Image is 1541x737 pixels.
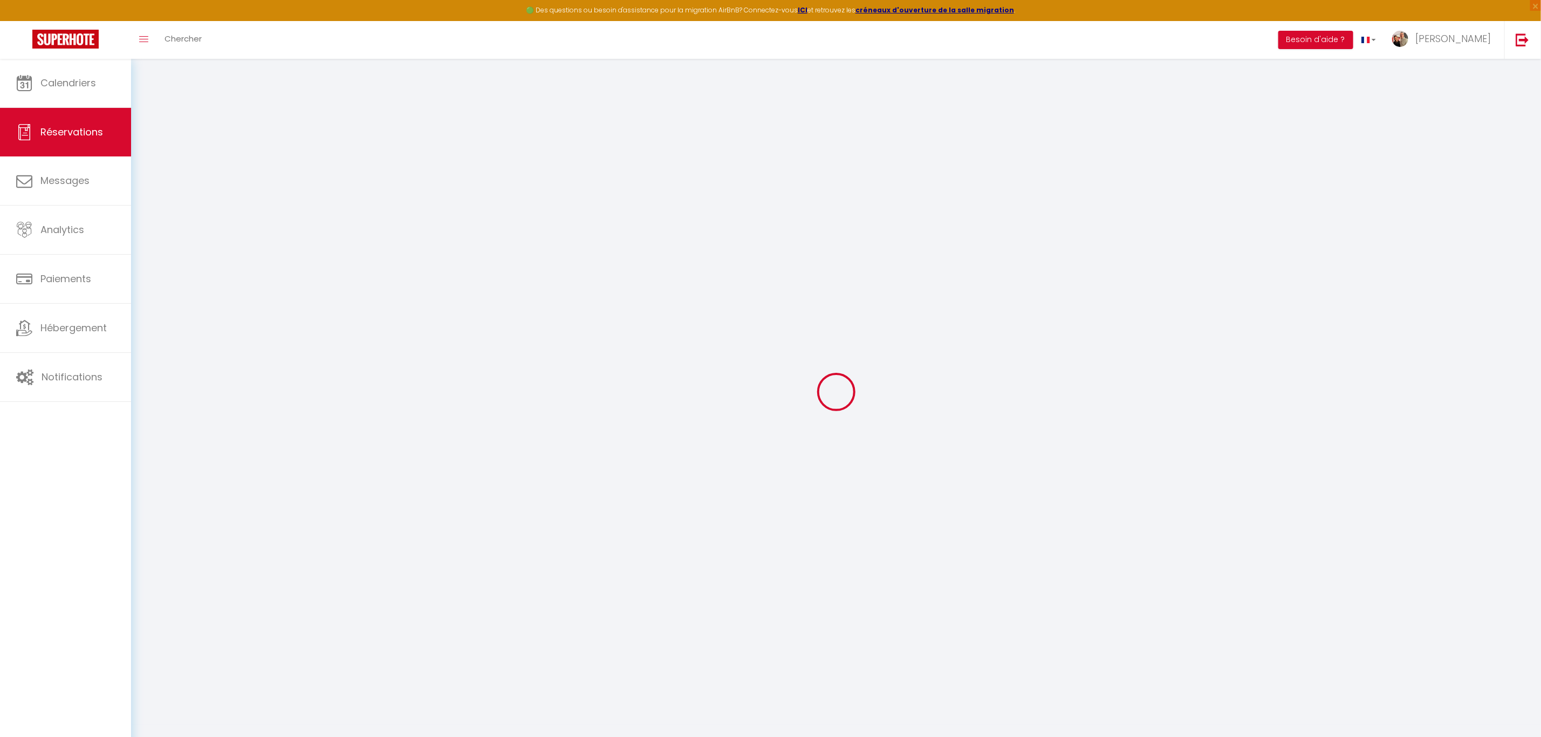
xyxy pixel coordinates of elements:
[40,125,103,139] span: Réservations
[42,370,102,384] span: Notifications
[165,33,202,44] span: Chercher
[40,223,84,236] span: Analytics
[1392,31,1408,47] img: ...
[855,5,1014,15] a: créneaux d'ouverture de la salle migration
[156,21,210,59] a: Chercher
[9,4,41,37] button: Ouvrir le widget de chat LiveChat
[32,30,99,49] img: Super Booking
[40,76,96,90] span: Calendriers
[1415,32,1491,45] span: [PERSON_NAME]
[1384,21,1504,59] a: ... [PERSON_NAME]
[798,5,807,15] a: ICI
[40,272,91,285] span: Paiements
[1516,33,1529,46] img: logout
[40,174,90,187] span: Messages
[1278,31,1353,49] button: Besoin d'aide ?
[40,321,107,335] span: Hébergement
